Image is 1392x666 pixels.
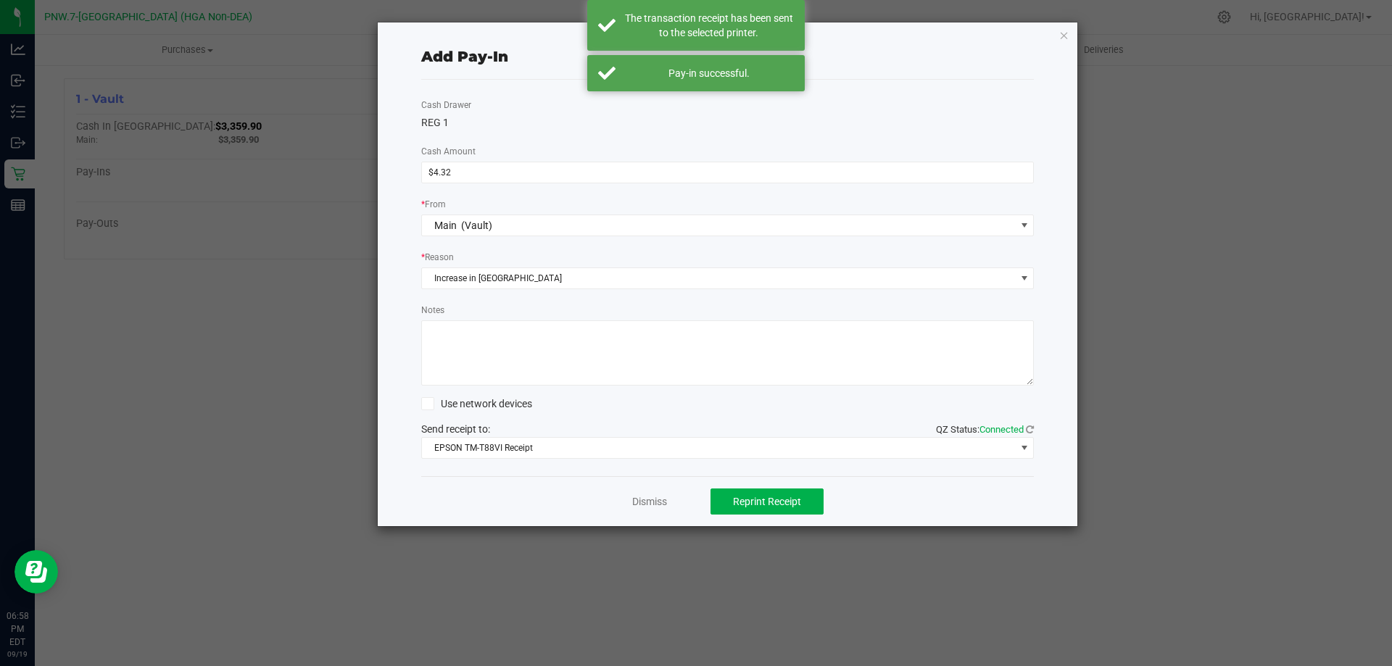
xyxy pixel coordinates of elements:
[421,46,508,67] div: Add Pay-In
[936,424,1034,435] span: QZ Status:
[421,423,490,435] span: Send receipt to:
[421,251,454,264] label: Reason
[461,220,492,231] span: (Vault)
[421,396,532,412] label: Use network devices
[421,115,1035,130] div: REG 1
[14,550,58,594] iframe: Resource center
[733,496,801,507] span: Reprint Receipt
[421,198,446,211] label: From
[422,438,1016,458] span: EPSON TM-T88VI Receipt
[422,268,1016,288] span: Increase in [GEOGRAPHIC_DATA]
[710,488,824,515] button: Reprint Receipt
[623,66,794,80] div: Pay-in successful.
[434,220,457,231] span: Main
[421,304,444,317] label: Notes
[623,11,794,40] div: The transaction receipt has been sent to the selected printer.
[421,99,471,112] label: Cash Drawer
[632,494,667,509] a: Dismiss
[979,424,1024,435] span: Connected
[421,146,476,157] span: Cash Amount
